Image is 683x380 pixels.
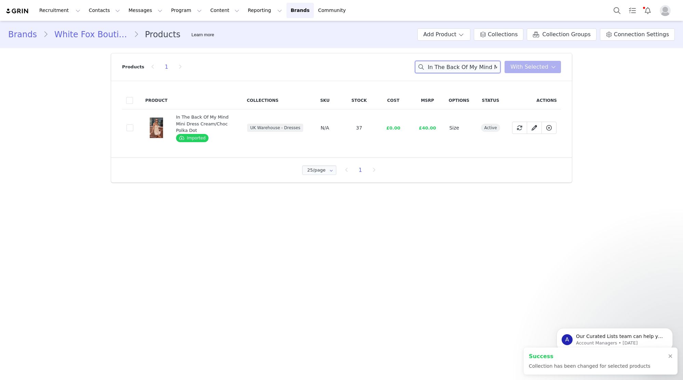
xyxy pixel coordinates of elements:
button: Add Product [417,28,470,41]
th: Collections [243,92,308,109]
a: Brands [8,28,43,41]
a: White Fox Boutique [GEOGRAPHIC_DATA] [48,28,134,41]
div: Size [449,124,469,132]
span: £0.00 [386,125,400,131]
th: Actions [508,92,561,109]
span: active [481,124,500,132]
a: Collections [474,28,523,41]
div: In The Back Of My Mind Mini Dress Cream/Choc Polka Dot [176,114,232,134]
th: Options [444,92,473,109]
button: With Selected [505,61,561,73]
span: 37 [356,125,362,131]
a: Tasks [625,3,640,18]
button: Profile [656,5,678,16]
th: SKU [308,92,342,109]
img: placeholder-profile.jpg [660,5,671,16]
h2: Success [529,352,651,361]
span: £40.00 [419,125,436,131]
button: Recruitment [35,3,84,18]
button: Program [167,3,206,18]
span: Collection Groups [542,30,590,39]
p: Products [122,64,144,70]
div: Tooltip anchor [190,31,215,38]
img: grin logo [5,8,29,14]
button: Reporting [244,3,286,18]
li: 1 [355,165,365,175]
li: 1 [161,62,172,72]
th: Stock [342,92,376,109]
span: Connection Settings [614,30,669,39]
th: MSRP [410,92,444,109]
th: Cost [376,92,410,109]
button: Notifications [640,3,655,18]
input: Select [302,165,336,175]
img: InTheBackOfMyMindMiniDressCream_ChocPolkaDot.jpg [150,118,163,138]
button: Search [610,3,625,18]
button: Messages [124,3,166,18]
input: Search products [415,61,500,73]
a: Community [314,3,353,18]
a: Collection Groups [527,28,596,41]
button: Contacts [85,3,124,18]
th: Product [141,92,172,109]
span: UK Warehouse - Dresses [247,124,304,132]
span: Collections [488,30,518,39]
button: Content [206,3,243,18]
p: Collection has been changed for selected products [529,363,651,370]
th: Status [473,92,508,109]
span: With Selected [510,63,548,71]
a: Connection Settings [600,28,675,41]
a: Brands [286,3,313,18]
span: Imported [176,134,209,142]
span: N/A [321,125,329,131]
iframe: Intercom notifications message [546,314,683,362]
